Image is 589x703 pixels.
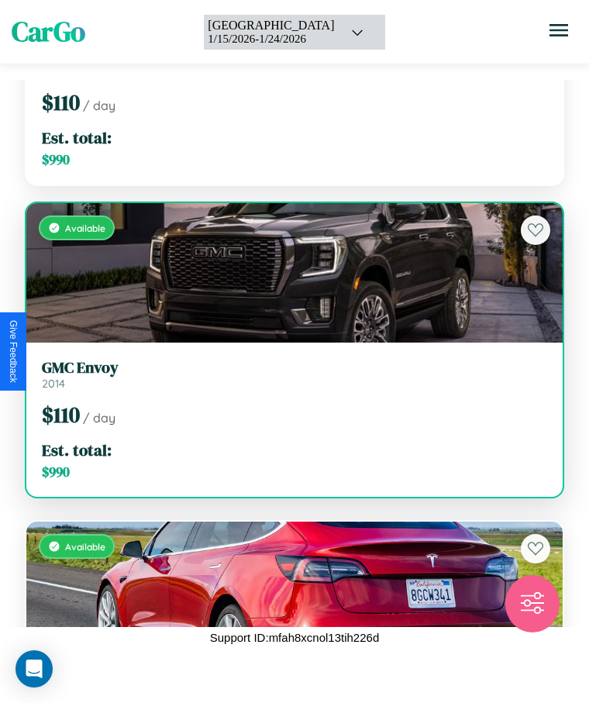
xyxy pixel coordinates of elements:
span: 2014 [42,377,65,391]
span: $ 110 [42,88,80,117]
span: Est. total: [42,439,112,461]
span: / day [83,98,115,113]
p: Support ID: mfah8xcnol13tih226d [210,627,379,648]
span: Available [65,222,105,234]
span: $ 110 [42,400,80,429]
span: $ 990 [42,150,70,169]
div: [GEOGRAPHIC_DATA] [208,19,334,33]
span: $ 990 [42,463,70,481]
span: CarGo [12,13,85,50]
a: GMC Envoy2014 [42,358,547,391]
span: Available [65,541,105,553]
span: / day [83,410,115,426]
div: Open Intercom Messenger [15,650,53,687]
span: Est. total: [42,126,112,149]
h3: GMC Envoy [42,358,547,377]
div: Give Feedback [8,320,19,383]
div: 1 / 15 / 2026 - 1 / 24 / 2026 [208,33,334,46]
